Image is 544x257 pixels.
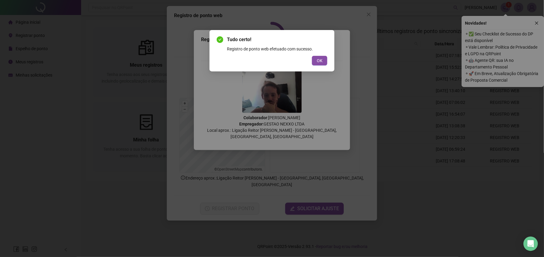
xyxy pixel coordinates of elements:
span: OK [317,57,322,64]
span: Tudo certo! [227,36,327,43]
span: check-circle [217,36,223,43]
div: Registro de ponto web efetuado com sucesso. [227,46,327,52]
button: OK [312,56,327,65]
div: Open Intercom Messenger [524,237,538,251]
